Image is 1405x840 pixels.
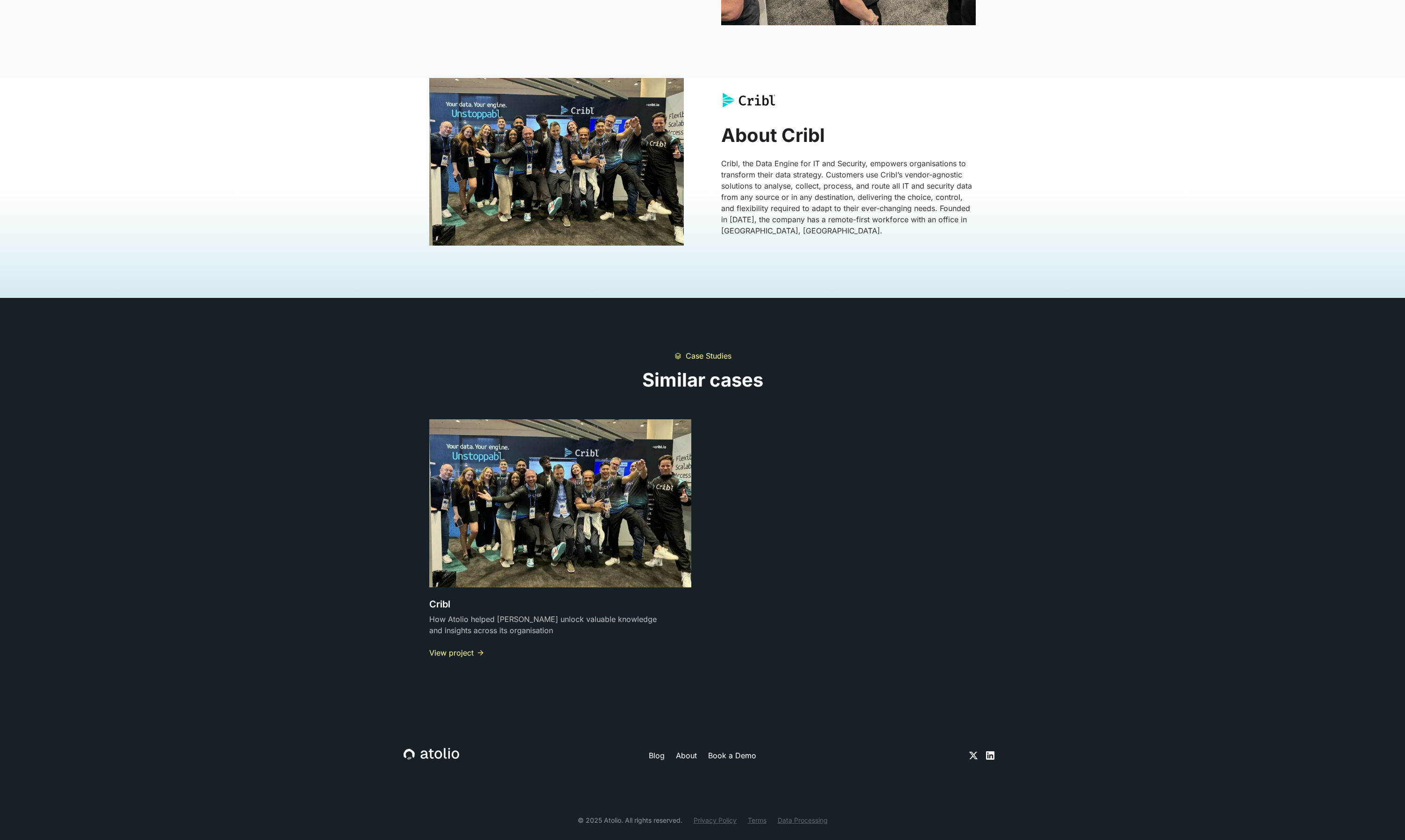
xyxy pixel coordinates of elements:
[429,614,665,636] p: How Atolio helped [PERSON_NAME] unlock valuable knowledge and insights across its organisation
[429,599,691,610] h3: Cribl
[721,158,976,236] p: Cribl, the Data Engine for IT and Security, empowers organisations to transform their data strate...
[429,647,474,658] div: View project
[429,369,976,391] h2: Similar cases
[694,815,737,825] a: Privacy Policy
[649,750,665,761] a: Blog
[1358,795,1405,840] iframe: Chat Widget
[748,815,766,825] a: Terms
[686,350,731,361] div: Case Studies
[578,815,682,825] div: © 2025 Atolio. All rights reserved.
[778,815,828,825] a: Data Processing
[721,124,976,147] h2: About Cribl
[676,750,697,761] a: About
[708,750,756,761] a: Book a Demo
[429,419,691,658] a: CriblHow Atolio helped [PERSON_NAME] unlock valuable knowledge and insights across its organisati...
